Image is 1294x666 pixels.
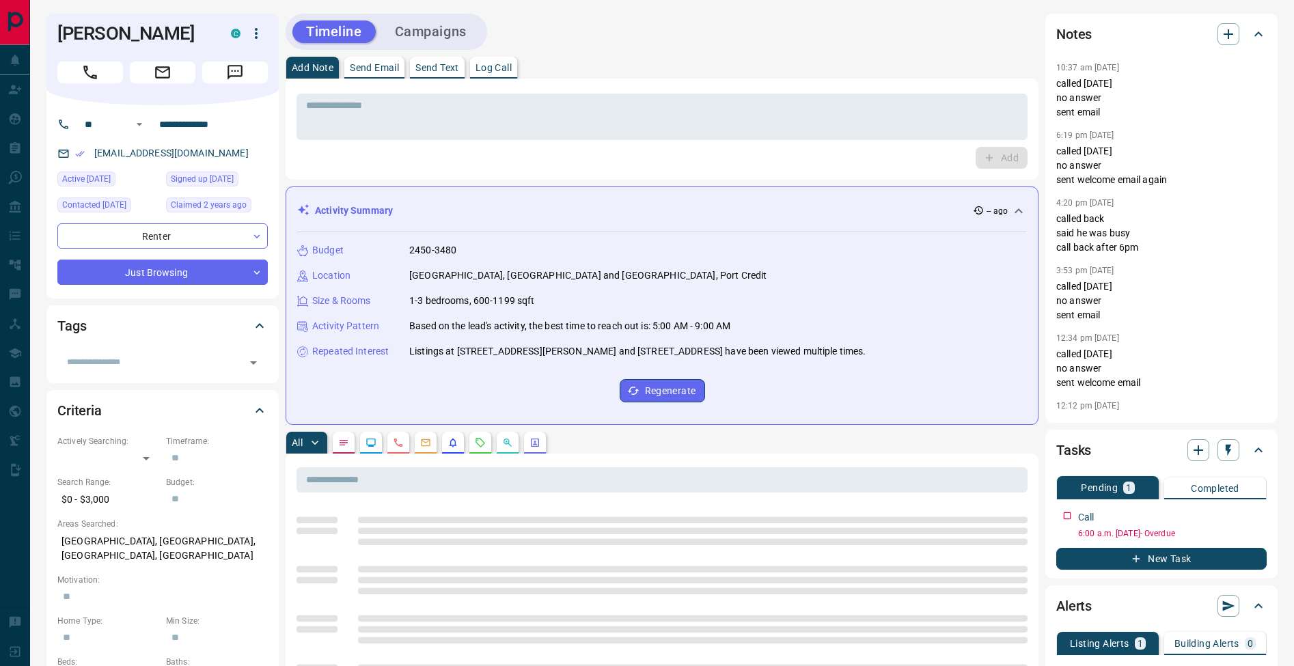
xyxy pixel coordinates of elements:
[297,198,1027,223] div: Activity Summary-- ago
[409,294,535,308] p: 1-3 bedrooms, 600-1199 sqft
[57,309,268,342] div: Tags
[1056,333,1119,343] p: 12:34 pm [DATE]
[1056,130,1114,140] p: 6:19 pm [DATE]
[244,353,263,372] button: Open
[166,615,268,627] p: Min Size:
[315,204,393,218] p: Activity Summary
[1081,483,1118,492] p: Pending
[75,149,85,158] svg: Email Verified
[171,172,234,186] span: Signed up [DATE]
[1056,589,1267,622] div: Alerts
[366,437,376,448] svg: Lead Browsing Activity
[312,344,389,359] p: Repeated Interest
[130,61,195,83] span: Email
[1056,266,1114,275] p: 3:53 pm [DATE]
[1056,212,1267,255] p: called back said he was busy call back after 6pm
[475,437,486,448] svg: Requests
[57,530,268,567] p: [GEOGRAPHIC_DATA], [GEOGRAPHIC_DATA], [GEOGRAPHIC_DATA], [GEOGRAPHIC_DATA]
[1078,527,1267,540] p: 6:00 a.m. [DATE] - Overdue
[338,437,349,448] svg: Notes
[1056,548,1267,570] button: New Task
[57,488,159,511] p: $0 - $3,000
[1138,639,1143,648] p: 1
[1070,639,1129,648] p: Listing Alerts
[57,435,159,447] p: Actively Searching:
[1056,279,1267,322] p: called [DATE] no answer sent email
[312,268,350,283] p: Location
[381,20,480,43] button: Campaigns
[57,615,159,627] p: Home Type:
[292,20,376,43] button: Timeline
[57,61,123,83] span: Call
[1056,18,1267,51] div: Notes
[312,294,371,308] p: Size & Rooms
[1174,639,1239,648] p: Building Alerts
[1126,483,1131,492] p: 1
[231,29,240,38] div: condos.ca
[1056,23,1092,45] h2: Notes
[57,260,268,285] div: Just Browsing
[409,344,866,359] p: Listings at [STREET_ADDRESS][PERSON_NAME] and [STREET_ADDRESS] have been viewed multiple times.
[1056,347,1267,390] p: called [DATE] no answer sent welcome email
[57,223,268,249] div: Renter
[292,438,303,447] p: All
[57,315,86,337] h2: Tags
[1191,484,1239,493] p: Completed
[62,172,111,186] span: Active [DATE]
[57,23,210,44] h1: [PERSON_NAME]
[1056,401,1119,411] p: 12:12 pm [DATE]
[415,63,459,72] p: Send Text
[409,243,456,258] p: 2450-3480
[1248,639,1253,648] p: 0
[57,197,159,217] div: Tue Jul 29 2025
[202,61,268,83] span: Message
[131,116,148,133] button: Open
[529,437,540,448] svg: Agent Actions
[57,171,159,191] div: Thu Jul 03 2025
[166,197,268,217] div: Thu Jun 15 2023
[1056,63,1119,72] p: 10:37 am [DATE]
[312,243,344,258] p: Budget
[166,171,268,191] div: Sun Dec 05 2021
[57,518,268,530] p: Areas Searched:
[350,63,399,72] p: Send Email
[1056,595,1092,617] h2: Alerts
[476,63,512,72] p: Log Call
[987,205,1008,217] p: -- ago
[312,319,379,333] p: Activity Pattern
[393,437,404,448] svg: Calls
[1056,434,1267,467] div: Tasks
[1056,198,1114,208] p: 4:20 pm [DATE]
[1056,439,1091,461] h2: Tasks
[1056,144,1267,187] p: called [DATE] no answer sent welcome email again
[57,574,268,586] p: Motivation:
[57,400,102,421] h2: Criteria
[62,198,126,212] span: Contacted [DATE]
[448,437,458,448] svg: Listing Alerts
[171,198,247,212] span: Claimed 2 years ago
[292,63,333,72] p: Add Note
[94,148,249,158] a: [EMAIL_ADDRESS][DOMAIN_NAME]
[1056,77,1267,120] p: called [DATE] no answer sent email
[166,435,268,447] p: Timeframe:
[502,437,513,448] svg: Opportunities
[166,476,268,488] p: Budget:
[57,476,159,488] p: Search Range:
[420,437,431,448] svg: Emails
[1078,510,1095,525] p: Call
[409,319,730,333] p: Based on the lead's activity, the best time to reach out is: 5:00 AM - 9:00 AM
[409,268,767,283] p: [GEOGRAPHIC_DATA], [GEOGRAPHIC_DATA] and [GEOGRAPHIC_DATA], Port Credit
[620,379,705,402] button: Regenerate
[57,394,268,427] div: Criteria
